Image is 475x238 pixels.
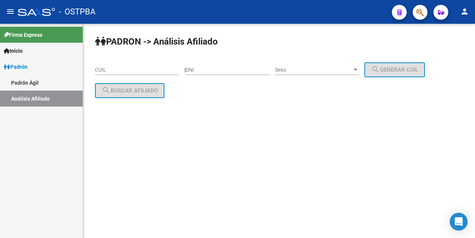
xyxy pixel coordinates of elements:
[460,7,469,16] mat-icon: person
[59,4,95,20] span: - OSTPBA
[364,62,425,77] button: Generar CUIL
[95,36,218,47] strong: PADRON -> Análisis Afiliado
[4,63,27,71] span: Padrón
[4,47,23,55] span: Inicio
[102,87,158,94] span: Buscar afiliado
[275,67,352,73] span: Sexo
[4,31,42,39] span: Firma Express
[95,83,164,98] button: Buscar afiliado
[371,65,380,74] mat-icon: search
[371,66,418,73] span: Generar CUIL
[450,213,468,231] div: Open Intercom Messenger
[102,86,111,95] mat-icon: search
[184,67,430,73] div: |
[6,7,15,16] mat-icon: menu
